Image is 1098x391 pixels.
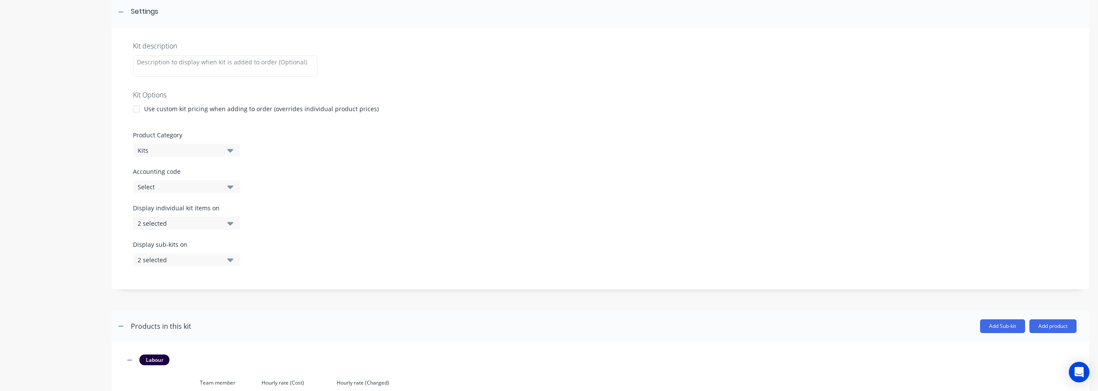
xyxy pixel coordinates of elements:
[138,182,221,191] div: Select
[133,217,240,230] button: 2 selected
[133,180,240,193] button: Select
[133,90,1068,100] div: Kit Options
[133,203,240,212] label: Display individual kit items on
[144,104,379,113] div: Use custom kit pricing when adding to order (overrides individual product prices)
[133,144,240,157] button: Kits
[138,146,221,155] div: Kits
[980,319,1025,333] button: Add Sub-kit
[139,355,169,365] div: Labour
[133,167,1068,176] label: Accounting code
[1029,319,1077,333] button: Add product
[133,130,1068,139] label: Product Category
[1069,362,1089,382] div: Open Intercom Messenger
[131,321,191,331] div: Products in this kit
[131,6,158,17] div: Settings
[133,253,240,266] button: 2 selected
[133,240,240,249] label: Display sub-kits on
[138,219,221,228] div: 2 selected
[138,255,221,264] div: 2 selected
[133,41,1068,51] div: Kit description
